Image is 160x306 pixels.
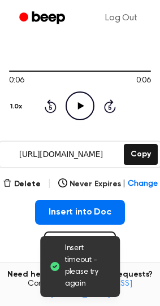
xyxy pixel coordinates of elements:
[123,178,126,190] span: |
[58,178,158,190] button: Never Expires|Change
[7,279,153,299] span: Contact us
[44,231,116,259] button: Record
[9,75,24,87] span: 0:06
[3,178,41,190] button: Delete
[35,200,125,225] button: Insert into Doc
[128,178,157,190] span: Change
[136,75,151,87] span: 0:06
[47,177,51,191] span: |
[65,243,111,290] span: Insert timeout - please try again
[50,280,132,298] a: [EMAIL_ADDRESS][DOMAIN_NAME]
[94,5,149,32] a: Log Out
[9,97,26,116] button: 1.0x
[124,144,157,165] button: Copy
[11,7,75,29] a: Beep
